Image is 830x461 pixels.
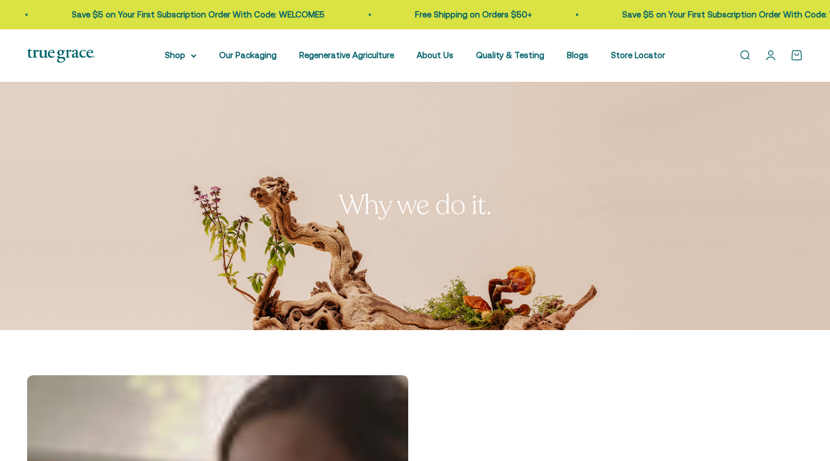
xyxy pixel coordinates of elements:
a: Free Shipping on Orders $50+ [399,10,516,19]
a: Blogs [567,50,588,60]
split-lines: Why we do it. [339,187,492,223]
summary: Shop [165,49,196,62]
a: Quality & Testing [476,50,544,60]
a: Store Locator [611,50,665,60]
a: Regenerative Agriculture [299,50,394,60]
a: Our Packaging [219,50,277,60]
a: About Us [417,50,453,60]
p: Save $5 on Your First Subscription Order With Code: WELCOME5 [55,8,308,21]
